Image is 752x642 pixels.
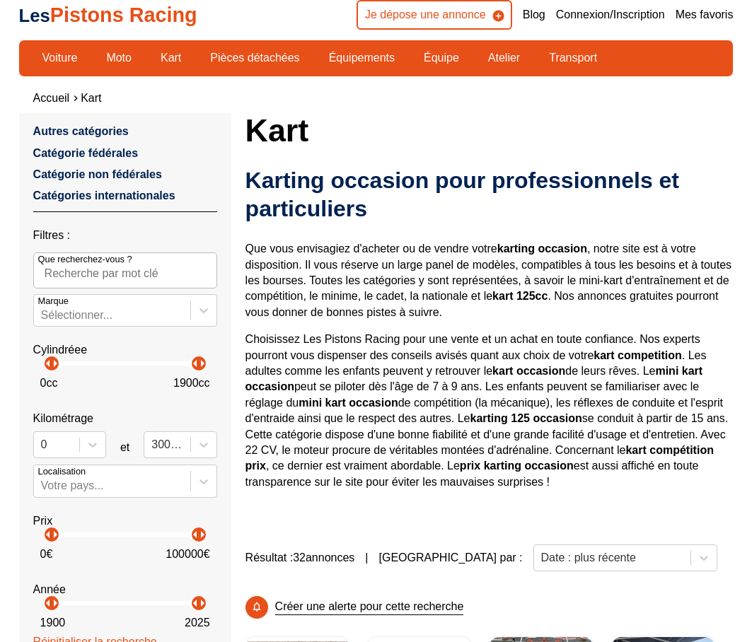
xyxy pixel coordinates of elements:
[492,365,565,377] strong: kart occasion
[556,7,665,23] a: Connexion/Inscription
[33,252,217,288] input: Que recherchez-vous ?
[173,375,210,391] p: 1900 cc
[33,513,217,529] p: Prix
[187,355,204,372] p: arrow_left
[245,113,734,147] h1: Kart
[151,46,190,70] a: Kart
[40,615,66,631] p: 1900
[40,547,53,562] p: 0 €
[523,7,545,23] a: Blog
[245,241,734,320] p: Que vous envisagiez d'acheter ou de vendre votre , notre site est à votre disposition. Il vous ré...
[40,526,57,543] p: arrow_left
[275,599,464,615] p: Créer une alerte pour cette recherche
[47,526,64,543] p: arrow_right
[245,332,734,490] p: Choisissez Les Pistons Racing pour une vente et un achat en toute confiance. Nos experts pourront...
[460,460,574,472] strong: prix karting occasion
[415,46,468,70] a: Équipe
[38,295,69,308] p: Marque
[379,550,523,566] p: [GEOGRAPHIC_DATA] par :
[120,440,129,455] p: et
[33,92,70,104] a: Accueil
[676,7,734,23] a: Mes favoris
[33,411,217,426] p: Kilométrage
[81,92,101,104] a: Kart
[33,228,217,243] p: Filtres :
[187,595,204,612] p: arrow_left
[47,595,64,612] p: arrow_right
[320,46,404,70] a: Équipements
[151,438,154,451] input: 300000
[479,46,529,70] a: Atelier
[47,355,64,372] p: arrow_right
[540,46,606,70] a: Transport
[187,526,204,543] p: arrow_left
[40,595,57,612] p: arrow_left
[38,465,86,478] p: Localisation
[365,550,368,566] span: |
[492,290,548,302] strong: kart 125cc
[185,615,210,631] p: 2025
[41,479,44,492] input: Votre pays...
[245,166,734,223] h2: Karting occasion pour professionnels et particuliers
[594,349,681,361] strong: kart competition
[38,253,132,266] p: Que recherchez-vous ?
[194,595,211,612] p: arrow_right
[33,46,87,70] a: Voiture
[33,168,162,180] a: Catégorie non fédérales
[166,547,209,562] p: 100000 €
[245,550,355,566] span: Résultat : 32 annonces
[41,438,44,451] input: 0
[33,189,175,202] a: Catégories internationales
[194,355,211,372] p: arrow_right
[33,147,139,159] a: Catégorie fédérales
[194,526,211,543] p: arrow_right
[201,46,308,70] a: Pièces détachées
[33,342,217,358] p: Cylindréee
[33,125,129,137] a: Autres catégories
[299,397,398,409] strong: mini kart occasion
[40,355,57,372] p: arrow_left
[19,6,50,25] span: Les
[97,46,141,70] a: Moto
[19,4,197,26] a: LesPistons Racing
[470,412,582,424] strong: karting 125 occasion
[33,582,217,597] p: Année
[40,375,58,391] p: 0 cc
[497,243,587,255] strong: karting occasion
[41,309,44,322] input: MarqueSélectionner...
